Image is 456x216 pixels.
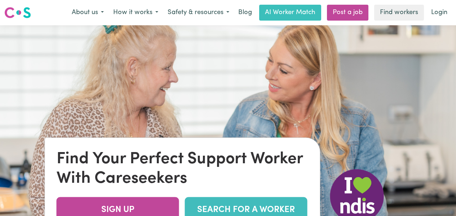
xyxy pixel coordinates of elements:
button: About us [67,5,109,20]
div: Find Your Perfect Support Worker With Careseekers [57,149,309,188]
a: Blog [234,5,256,21]
a: Find workers [374,5,424,21]
button: How it works [109,5,163,20]
img: Careseekers logo [4,6,31,19]
a: Login [427,5,452,21]
iframe: Button to launch messaging window [427,187,450,210]
button: Safety & resources [163,5,234,20]
a: Careseekers logo [4,4,31,21]
a: Post a job [327,5,368,21]
a: AI Worker Match [259,5,321,21]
